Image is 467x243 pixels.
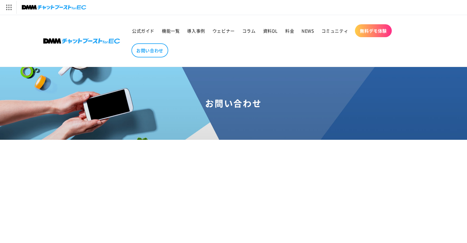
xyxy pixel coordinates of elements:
h1: お問い合わせ [7,98,460,109]
img: 株式会社DMM Boost [43,38,120,44]
a: 無料デモ体験 [355,24,392,37]
a: ウェビナー [209,24,239,37]
span: 資料DL [263,28,278,33]
a: コミュニティ [318,24,352,37]
span: コミュニティ [321,28,348,33]
a: 公式ガイド [128,24,158,37]
span: NEWS [302,28,314,33]
span: 料金 [285,28,294,33]
a: NEWS [298,24,317,37]
span: コラム [242,28,256,33]
a: 導入事例 [183,24,208,37]
a: 機能一覧 [158,24,183,37]
a: コラム [239,24,259,37]
a: 料金 [282,24,298,37]
span: お問い合わせ [136,48,163,53]
span: 公式ガイド [132,28,154,33]
span: 導入事例 [187,28,205,33]
a: お問い合わせ [131,43,168,57]
span: ウェビナー [212,28,235,33]
img: サービス [1,1,16,14]
span: 機能一覧 [162,28,180,33]
img: チャットブーストforEC [22,3,86,12]
span: 無料デモ体験 [360,28,387,33]
a: 資料DL [259,24,282,37]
